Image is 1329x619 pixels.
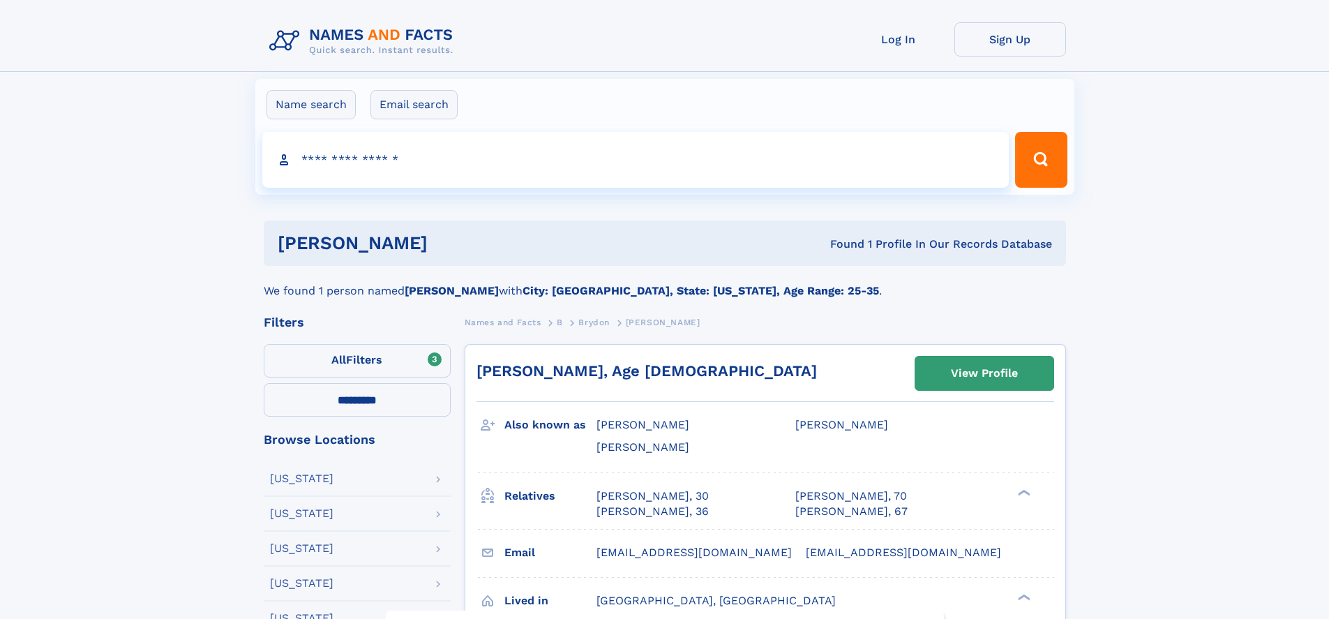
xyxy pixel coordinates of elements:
span: [EMAIL_ADDRESS][DOMAIN_NAME] [806,546,1001,559]
div: ❯ [1014,488,1031,497]
a: B [557,313,563,331]
h1: [PERSON_NAME] [278,234,629,252]
label: Email search [370,90,458,119]
a: [PERSON_NAME], 36 [596,504,709,519]
a: [PERSON_NAME], 30 [596,489,709,504]
div: Found 1 Profile In Our Records Database [629,237,1052,252]
span: [PERSON_NAME] [596,440,689,454]
a: Names and Facts [465,313,541,331]
div: Browse Locations [264,433,451,446]
div: Filters [264,316,451,329]
h3: Also known as [504,413,596,437]
span: [EMAIL_ADDRESS][DOMAIN_NAME] [596,546,792,559]
span: All [331,353,346,366]
a: View Profile [915,357,1053,390]
a: Brydon [578,313,610,331]
label: Filters [264,344,451,378]
img: Logo Names and Facts [264,22,465,60]
button: Search Button [1015,132,1067,188]
span: B [557,318,563,327]
a: [PERSON_NAME], Age [DEMOGRAPHIC_DATA] [476,362,817,380]
span: [PERSON_NAME] [795,418,888,431]
div: [US_STATE] [270,473,333,484]
h3: Email [504,541,596,565]
div: [US_STATE] [270,578,333,589]
div: [US_STATE] [270,508,333,519]
label: Name search [266,90,356,119]
a: [PERSON_NAME], 70 [795,489,907,504]
span: [PERSON_NAME] [626,318,700,327]
span: [GEOGRAPHIC_DATA], [GEOGRAPHIC_DATA] [596,594,836,607]
div: View Profile [951,357,1018,389]
div: [US_STATE] [270,543,333,554]
h3: Lived in [504,589,596,613]
h3: Relatives [504,484,596,508]
input: search input [262,132,1009,188]
div: ❯ [1014,592,1031,602]
b: [PERSON_NAME] [405,284,499,297]
a: Log In [843,22,954,57]
a: [PERSON_NAME], 67 [795,504,908,519]
b: City: [GEOGRAPHIC_DATA], State: [US_STATE], Age Range: 25-35 [523,284,879,297]
div: We found 1 person named with . [264,266,1066,299]
span: [PERSON_NAME] [596,418,689,431]
span: Brydon [578,318,610,327]
a: Sign Up [954,22,1066,57]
